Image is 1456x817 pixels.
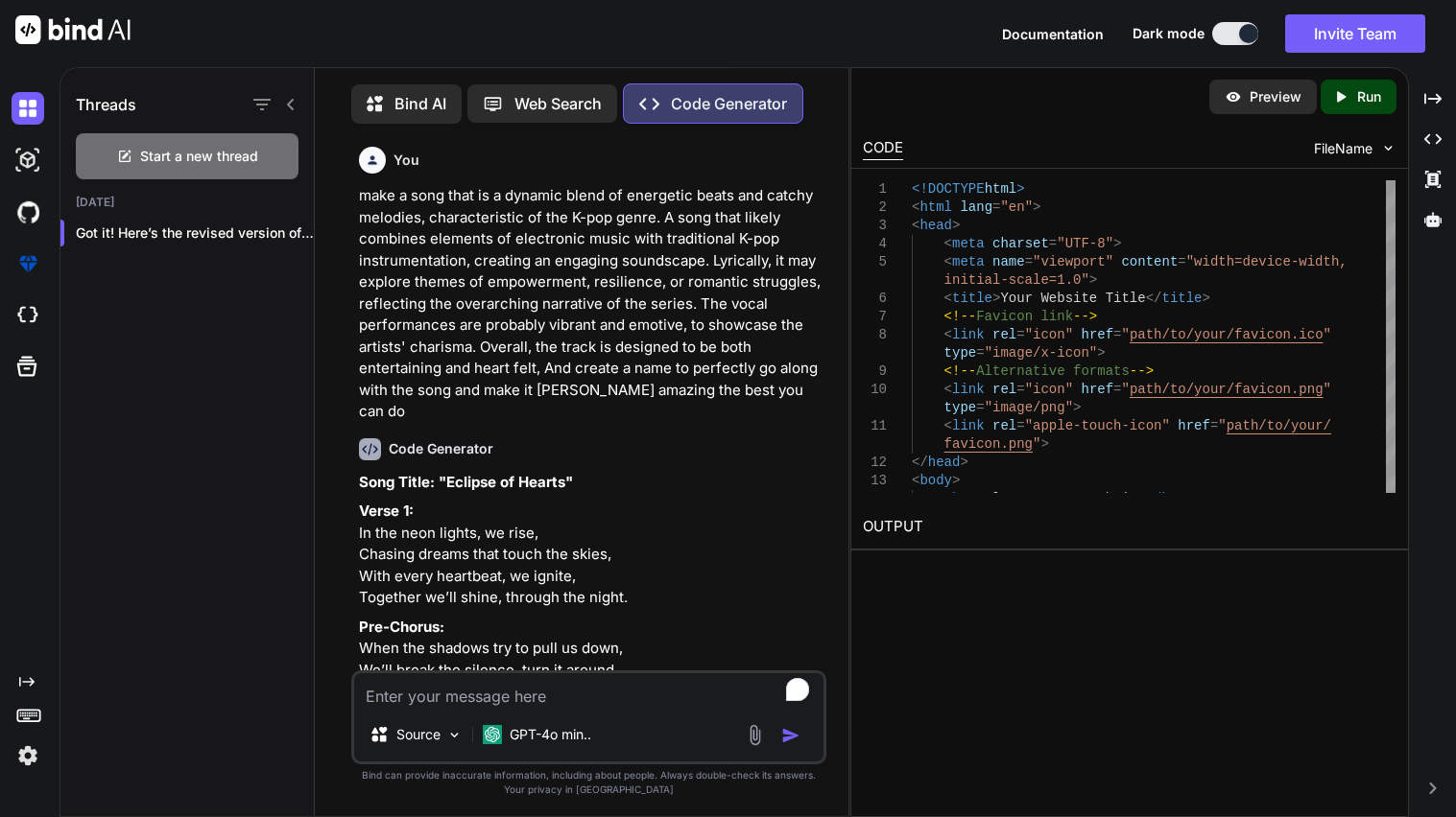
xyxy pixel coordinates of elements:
[976,363,1130,379] span: Alternative formats
[985,181,1017,197] span: html
[1203,291,1210,306] span: >
[976,491,1145,506] span: Welcome to My Website
[12,144,44,176] img: darkAi-studio
[944,309,977,324] span: <!--
[863,198,887,217] div: 2
[1097,345,1105,361] span: >
[952,491,968,506] span: h1
[1162,291,1203,306] span: title
[394,151,419,170] h6: You
[912,181,985,197] span: <!DOCTYPE
[1225,88,1242,105] img: preview
[1227,418,1331,433] span: path/to/your/
[863,490,887,508] div: 14
[1130,382,1324,397] span: path/to/your/favicon.png
[1049,236,1057,251] span: =
[359,502,414,520] strong: Verse 1:
[912,473,919,488] span: <
[483,725,502,744] img: GPT-4o mini
[944,272,1089,288] span: initial-scale=1.0"
[863,326,887,344] div: 8
[1016,382,1024,397] span: =
[354,673,823,708] textarea: To enrich screen reader interactions, please activate Accessibility in Grammarly extension settings
[1073,400,1081,415] span: >
[1324,382,1331,397] span: "
[1122,254,1179,269] span: content
[863,217,887,235] div: 3
[863,253,887,271] div: 5
[12,92,44,125] img: darkChat
[359,185,823,423] p: make a song that is a dynamic blend of energetic beats and catchy melodies, characteristic of the...
[851,504,1408,549] h2: OUTPUT
[863,417,887,435] div: 11
[1178,418,1210,433] span: href
[396,725,441,744] p: Source
[992,291,1000,306] span: >
[992,236,1049,251] span: charset
[1178,254,1185,269] span: =
[976,345,984,361] span: =
[1082,327,1114,342] span: href
[1016,181,1024,197] span: >
[1122,382,1130,397] span: "
[1057,236,1113,251] span: "UTF-8"
[1162,491,1179,506] span: h1
[863,381,887,399] div: 10
[76,93,136,116] h1: Threads
[952,236,985,251] span: meta
[863,235,887,253] div: 4
[863,362,887,381] div: 9
[863,180,887,198] div: 1
[952,291,992,306] span: title
[944,418,952,433] span: <
[1001,199,1034,215] span: "en"
[1146,491,1162,506] span: </
[1130,363,1154,379] span: -->
[944,491,952,506] span: <
[446,727,463,743] img: Pick Models
[992,199,1000,215] span: =
[944,236,952,251] span: <
[952,327,985,342] span: link
[992,418,1016,433] span: rel
[351,768,826,797] p: Bind can provide inaccurate information, including about people. Always double-check its answers....
[952,254,985,269] span: meta
[1113,327,1121,342] span: =
[12,739,44,772] img: settings
[912,455,928,470] span: </
[12,299,44,332] img: cloudideIcon
[952,473,960,488] span: >
[944,291,952,306] span: <
[912,218,919,233] span: <
[944,345,977,361] span: type
[1025,254,1033,269] span: =
[944,327,952,342] span: <
[952,418,985,433] span: link
[1113,382,1121,397] span: =
[1016,418,1024,433] span: =
[920,473,953,488] span: body
[140,147,258,166] span: Start a new thread
[359,473,573,491] strong: Song Title: "Eclipse of Hearts"
[976,400,984,415] span: =
[359,617,823,725] p: When the shadows try to pull us down, We’ll break the silence, turn it around, With every step, w...
[1002,24,1104,44] button: Documentation
[944,254,952,269] span: <
[863,472,887,490] div: 13
[394,92,446,115] p: Bind AI
[985,345,1098,361] span: "image/x-icon"
[12,196,44,228] img: githubDark
[15,15,131,44] img: Bind AI
[952,382,985,397] span: link
[60,195,314,210] h2: [DATE]
[1130,327,1324,342] span: path/to/your/favicon.ico
[992,254,1025,269] span: name
[1285,14,1425,53] button: Invite Team
[76,223,314,243] p: Got it! Here’s the revised version of "E...
[1033,254,1113,269] span: "viewport"
[944,363,977,379] span: <!--
[1113,236,1121,251] span: >
[1250,87,1301,106] p: Preview
[1178,491,1185,506] span: >
[863,454,887,472] div: 12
